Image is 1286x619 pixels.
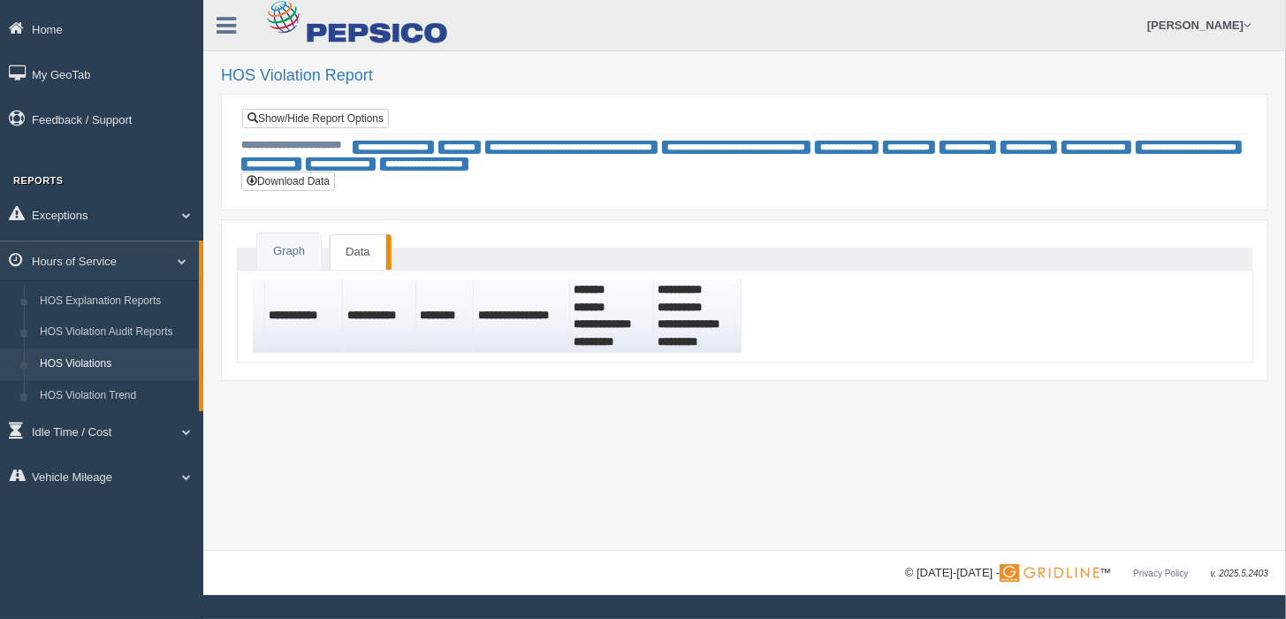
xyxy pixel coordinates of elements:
[242,109,389,128] a: Show/Hide Report Options
[1000,564,1100,582] img: Gridline
[32,286,199,317] a: HOS Explanation Reports
[241,172,335,191] button: Download Data
[257,233,321,270] a: Graph
[32,348,199,380] a: HOS Violations
[32,380,199,412] a: HOS Violation Trend
[221,67,1268,85] h2: HOS Violation Report
[1211,569,1268,578] span: v. 2025.5.2403
[330,234,385,270] a: Data
[905,564,1268,583] div: © [DATE]-[DATE] - ™
[1133,569,1188,578] a: Privacy Policy
[32,317,199,348] a: HOS Violation Audit Reports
